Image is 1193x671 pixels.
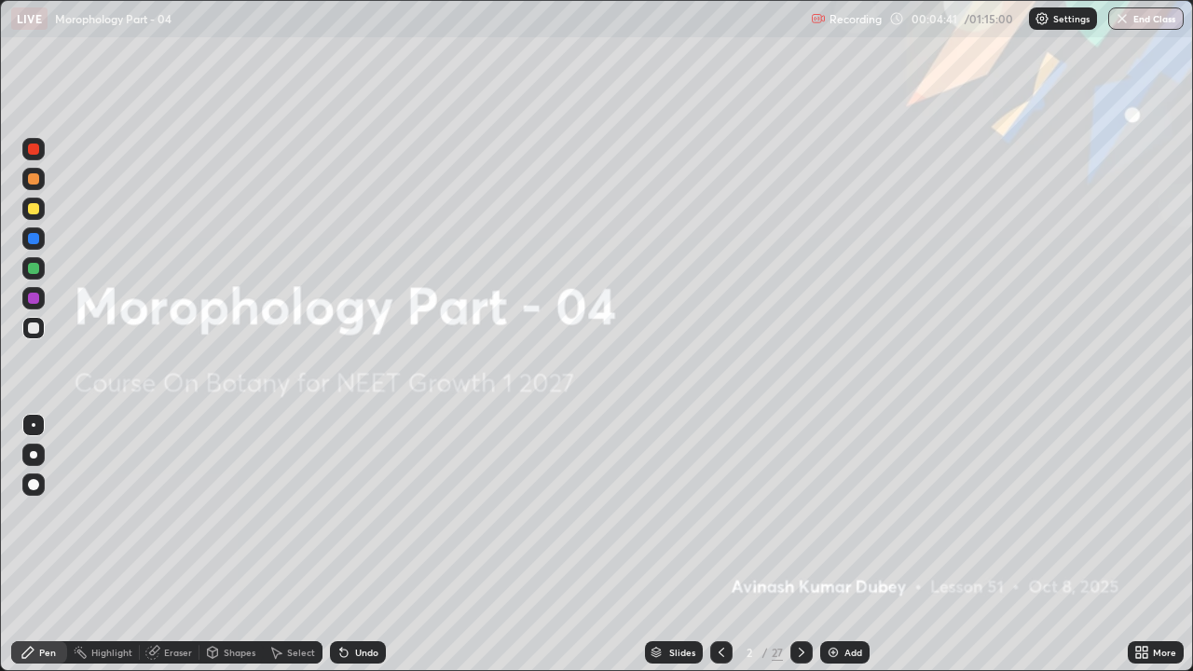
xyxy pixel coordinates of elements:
div: Shapes [224,648,255,657]
div: Undo [355,648,378,657]
p: Recording [830,12,882,26]
div: Slides [669,648,695,657]
img: add-slide-button [826,645,841,660]
button: End Class [1108,7,1184,30]
div: / [762,647,768,658]
div: 27 [772,644,783,661]
div: Highlight [91,648,132,657]
div: 2 [740,647,759,658]
div: Pen [39,648,56,657]
img: end-class-cross [1115,11,1130,26]
p: Morophology Part - 04 [55,11,171,26]
p: Settings [1053,14,1090,23]
div: More [1153,648,1176,657]
div: Add [844,648,862,657]
img: recording.375f2c34.svg [811,11,826,26]
img: class-settings-icons [1035,11,1049,26]
div: Eraser [164,648,192,657]
div: Select [287,648,315,657]
p: LIVE [17,11,42,26]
